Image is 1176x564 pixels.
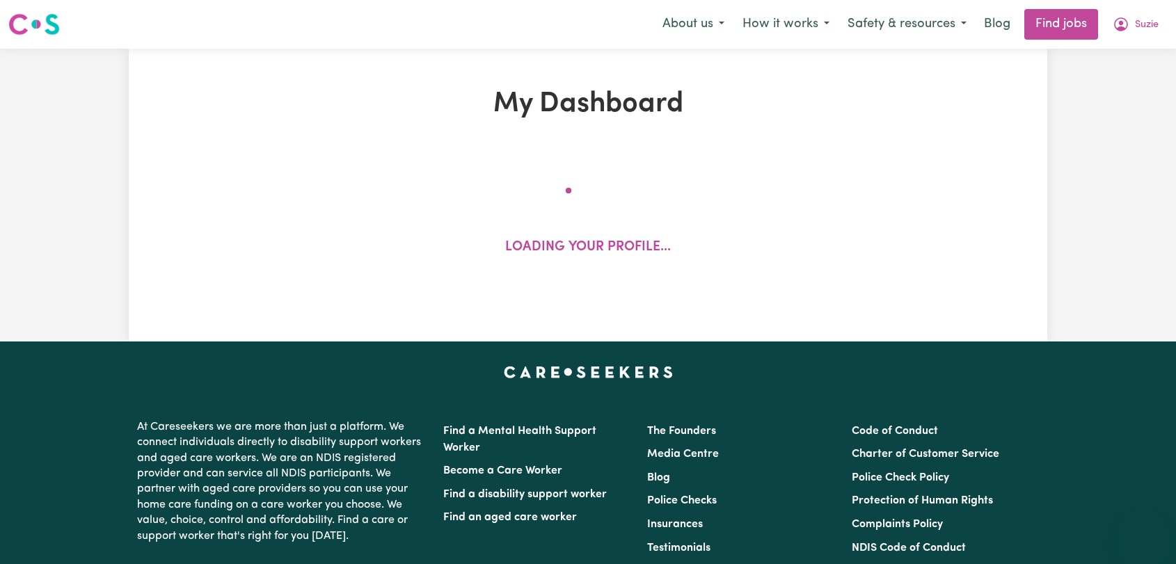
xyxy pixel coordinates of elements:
[443,489,607,500] a: Find a disability support worker
[290,88,886,121] h1: My Dashboard
[647,495,717,506] a: Police Checks
[852,495,993,506] a: Protection of Human Rights
[647,472,670,483] a: Blog
[443,426,596,453] a: Find a Mental Health Support Worker
[647,449,719,460] a: Media Centre
[647,426,716,437] a: The Founders
[504,366,673,378] a: Careseekers home page
[852,542,966,554] a: NDIS Code of Conduct
[8,12,60,37] img: Careseekers logo
[976,9,1019,40] a: Blog
[852,472,949,483] a: Police Check Policy
[852,449,999,460] a: Charter of Customer Service
[505,238,671,258] p: Loading your profile...
[852,426,938,437] a: Code of Conduct
[733,10,839,39] button: How it works
[1104,10,1168,39] button: My Account
[647,519,703,530] a: Insurances
[839,10,976,39] button: Safety & resources
[1120,508,1165,553] iframe: Button to launch messaging window
[647,542,710,554] a: Testimonials
[443,512,577,523] a: Find an aged care worker
[443,465,562,476] a: Become a Care Worker
[852,519,943,530] a: Complaints Policy
[8,8,60,40] a: Careseekers logo
[653,10,733,39] button: About us
[137,414,427,549] p: At Careseekers we are more than just a platform. We connect individuals directly to disability su...
[1135,17,1159,33] span: Suzie
[1024,9,1098,40] a: Find jobs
